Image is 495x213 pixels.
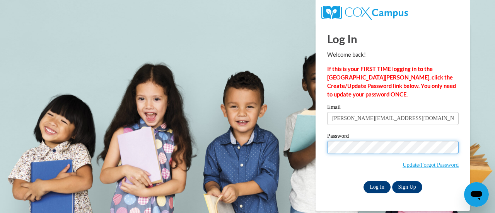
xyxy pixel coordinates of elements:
p: Welcome back! [327,51,459,59]
label: Password [327,133,459,141]
img: COX Campus [321,6,408,20]
label: Email [327,104,459,112]
iframe: Button to launch messaging window [464,182,489,207]
a: Update/Forgot Password [403,162,459,168]
strong: If this is your FIRST TIME logging in to the [GEOGRAPHIC_DATA][PERSON_NAME], click the Create/Upd... [327,66,456,98]
input: Log In [364,181,391,193]
a: Sign Up [392,181,422,193]
h1: Log In [327,31,459,47]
